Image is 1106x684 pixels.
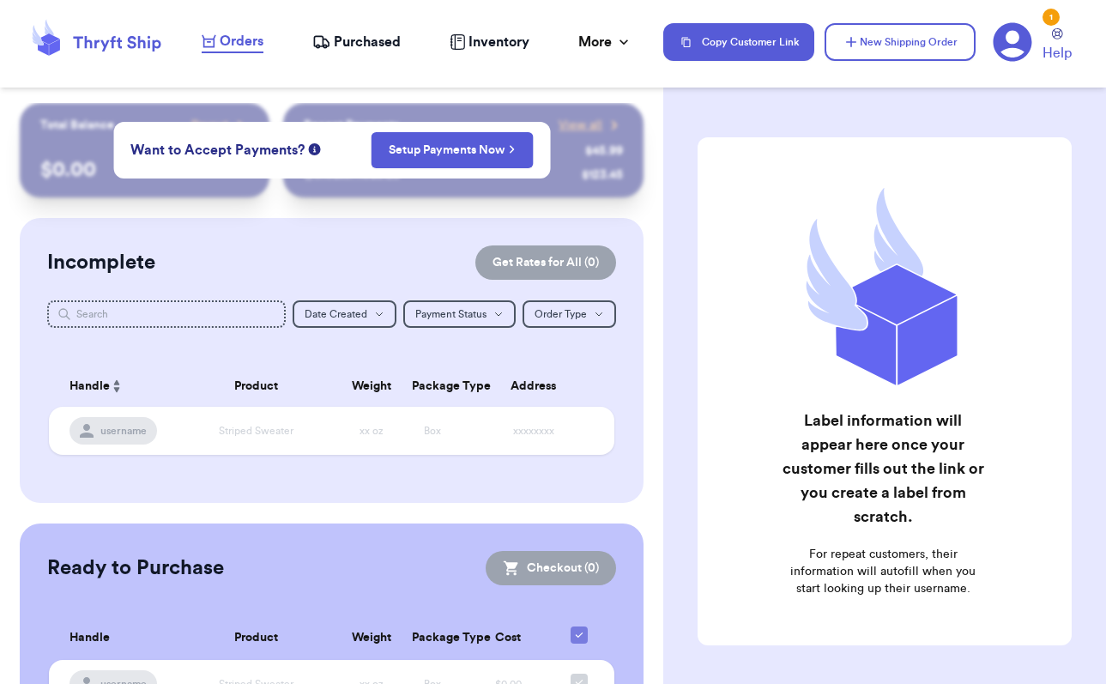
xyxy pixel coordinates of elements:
[535,309,587,319] span: Order Type
[312,32,401,52] a: Purchased
[219,426,293,436] span: Striped Sweater
[100,424,147,438] span: username
[40,156,249,184] p: $ 0.00
[191,117,249,134] a: Payout
[462,366,614,407] th: Address
[585,142,623,160] div: $ 45.99
[220,31,263,51] span: Orders
[402,366,462,407] th: Package Type
[202,31,263,53] a: Orders
[1043,28,1072,64] a: Help
[582,166,623,184] div: $ 123.45
[475,245,616,280] button: Get Rates for All (0)
[130,140,305,160] span: Want to Accept Payments?
[389,142,515,159] a: Setup Payments Now
[1043,9,1060,26] div: 1
[993,22,1032,62] a: 1
[371,132,533,168] button: Setup Payments Now
[47,249,155,276] h2: Incomplete
[513,426,554,436] span: xxxxxxxx
[304,117,399,134] p: Recent Payments
[663,23,814,61] button: Copy Customer Link
[403,300,516,328] button: Payment Status
[578,32,632,52] div: More
[468,32,529,52] span: Inventory
[293,300,396,328] button: Date Created
[47,554,224,582] h2: Ready to Purchase
[780,546,986,597] p: For repeat customers, their information will autofill when you start looking up their username.
[191,117,228,134] span: Payout
[1043,43,1072,64] span: Help
[486,551,616,585] button: Checkout (0)
[70,629,110,647] span: Handle
[424,426,441,436] span: Box
[171,616,341,660] th: Product
[450,32,529,52] a: Inventory
[360,426,384,436] span: xx oz
[40,117,114,134] p: Total Balance
[70,378,110,396] span: Handle
[559,117,623,134] a: View all
[341,616,402,660] th: Weight
[402,616,462,660] th: Package Type
[47,300,286,328] input: Search
[341,366,402,407] th: Weight
[523,300,616,328] button: Order Type
[171,366,341,407] th: Product
[780,409,986,529] h2: Label information will appear here once your customer fills out the link or you create a label fr...
[559,117,602,134] span: View all
[825,23,976,61] button: New Shipping Order
[462,616,553,660] th: Cost
[334,32,401,52] span: Purchased
[415,309,487,319] span: Payment Status
[110,376,124,396] button: Sort ascending
[305,309,367,319] span: Date Created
